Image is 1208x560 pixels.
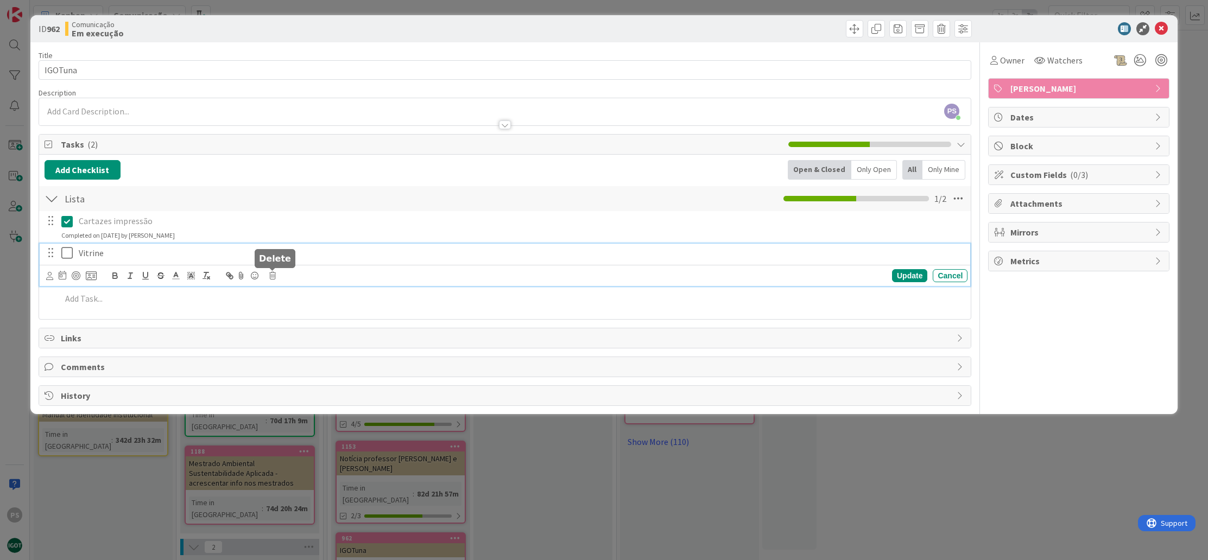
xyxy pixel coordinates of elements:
[87,139,98,150] span: ( 2 )
[933,269,967,282] div: Cancel
[39,50,53,60] label: Title
[72,20,124,29] span: Comunicação
[61,332,952,345] span: Links
[39,22,60,35] span: ID
[1010,168,1149,181] span: Custom Fields
[788,160,851,180] div: Open & Closed
[1010,197,1149,210] span: Attachments
[79,215,963,227] p: Cartazes impressão
[1010,139,1149,152] span: Block
[902,160,922,180] div: All
[934,192,946,205] span: 1 / 2
[79,247,963,259] p: Vitrine
[259,253,291,264] h5: Delete
[1010,111,1149,124] span: Dates
[892,269,927,282] div: Update
[1010,254,1149,268] span: Metrics
[39,88,76,98] span: Description
[1047,54,1083,67] span: Watchers
[61,138,783,151] span: Tasks
[1000,54,1024,67] span: Owner
[47,23,60,34] b: 962
[851,160,897,180] div: Only Open
[1010,226,1149,239] span: Mirrors
[1070,169,1088,180] span: ( 0/3 )
[72,29,124,37] b: Em execução
[922,160,965,180] div: Only Mine
[61,389,952,402] span: History
[61,231,175,240] div: Completed on [DATE] by [PERSON_NAME]
[23,2,49,15] span: Support
[39,60,972,80] input: type card name here...
[944,104,959,119] span: PS
[1010,82,1149,95] span: [PERSON_NAME]
[61,360,952,373] span: Comments
[45,160,121,180] button: Add Checklist
[61,189,305,208] input: Add Checklist...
